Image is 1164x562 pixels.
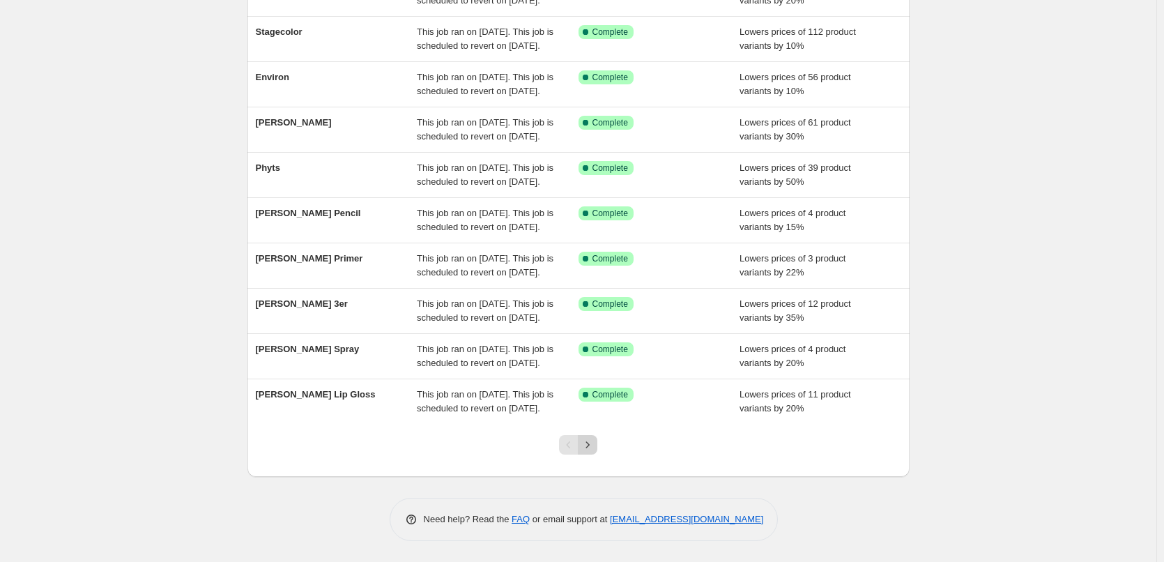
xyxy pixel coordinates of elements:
span: Lowers prices of 12 product variants by 35% [740,298,851,323]
button: Next [578,435,597,455]
span: [PERSON_NAME] 3er [256,298,348,309]
span: Lowers prices of 39 product variants by 50% [740,162,851,187]
span: Complete [592,162,628,174]
span: [PERSON_NAME] Lip Gloss [256,389,376,400]
span: This job ran on [DATE]. This job is scheduled to revert on [DATE]. [417,26,553,51]
span: Lowers prices of 3 product variants by 22% [740,253,845,278]
span: [PERSON_NAME] Pencil [256,208,361,218]
span: This job ran on [DATE]. This job is scheduled to revert on [DATE]. [417,389,553,413]
span: Environ [256,72,289,82]
span: Complete [592,72,628,83]
span: Need help? Read the [424,514,512,524]
span: [PERSON_NAME] Spray [256,344,360,354]
span: Lowers prices of 61 product variants by 30% [740,117,851,142]
span: [PERSON_NAME] [256,117,332,128]
span: This job ran on [DATE]. This job is scheduled to revert on [DATE]. [417,72,553,96]
span: Complete [592,389,628,400]
a: FAQ [512,514,530,524]
span: This job ran on [DATE]. This job is scheduled to revert on [DATE]. [417,117,553,142]
a: [EMAIL_ADDRESS][DOMAIN_NAME] [610,514,763,524]
span: Complete [592,253,628,264]
span: This job ran on [DATE]. This job is scheduled to revert on [DATE]. [417,298,553,323]
span: Complete [592,26,628,38]
span: Stagecolor [256,26,303,37]
span: This job ran on [DATE]. This job is scheduled to revert on [DATE]. [417,253,553,278]
nav: Pagination [559,435,597,455]
span: Complete [592,208,628,219]
span: [PERSON_NAME] Primer [256,253,363,264]
span: This job ran on [DATE]. This job is scheduled to revert on [DATE]. [417,344,553,368]
span: Complete [592,344,628,355]
span: Phyts [256,162,280,173]
span: This job ran on [DATE]. This job is scheduled to revert on [DATE]. [417,162,553,187]
span: Lowers prices of 112 product variants by 10% [740,26,856,51]
span: or email support at [530,514,610,524]
span: Complete [592,117,628,128]
span: Lowers prices of 4 product variants by 20% [740,344,845,368]
span: This job ran on [DATE]. This job is scheduled to revert on [DATE]. [417,208,553,232]
span: Lowers prices of 4 product variants by 15% [740,208,845,232]
span: Lowers prices of 56 product variants by 10% [740,72,851,96]
span: Complete [592,298,628,310]
span: Lowers prices of 11 product variants by 20% [740,389,851,413]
